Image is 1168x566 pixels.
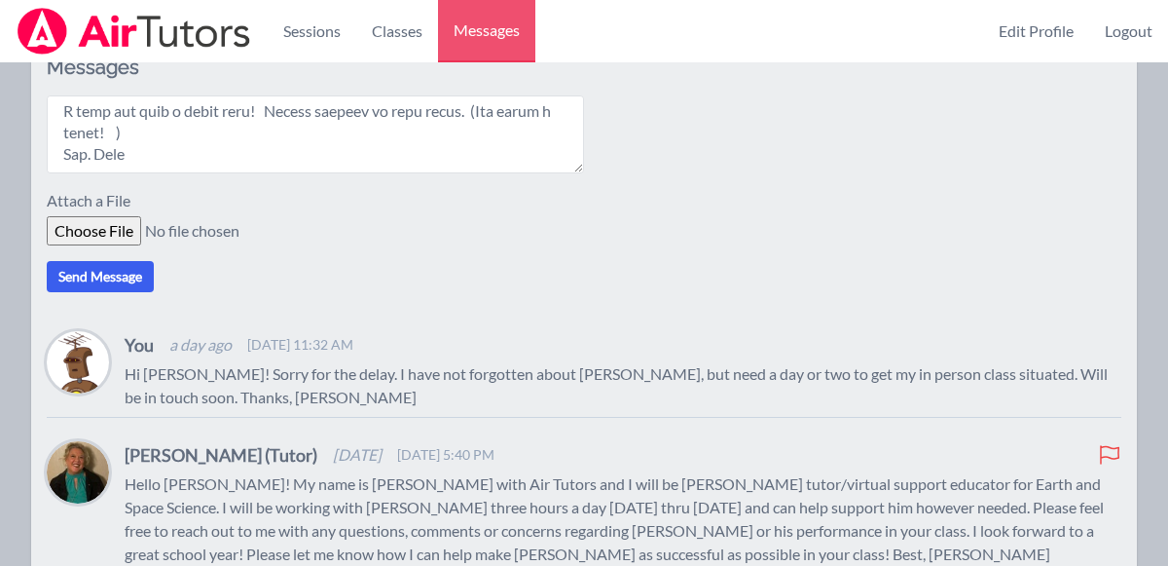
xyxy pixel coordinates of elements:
[47,261,154,292] button: Send Message
[16,8,252,55] img: Airtutors Logo
[125,472,1121,566] p: Hello [PERSON_NAME]! My name is [PERSON_NAME] with Air Tutors and I will be [PERSON_NAME] tutor/v...
[397,445,494,465] span: [DATE] 5:40 PM
[125,441,317,469] h4: [PERSON_NAME] (Tutor)
[47,441,109,504] img: Amy Ayers
[125,362,1121,409] p: Hi [PERSON_NAME]! Sorry for the delay. I have not forgotten about [PERSON_NAME], but need a day o...
[125,331,154,358] h4: You
[247,335,353,355] span: [DATE] 11:32 AM
[47,95,584,173] textarea: Lo Ips, D sitam con adi ELITS do Eiusmo temporinc. Ut la etd mag aliquaeni admini. V quis no exe ...
[333,443,382,467] span: [DATE]
[454,19,520,42] span: Messages
[47,56,584,80] h2: Messages
[47,189,142,216] label: Attach a File
[169,333,232,357] span: a day ago
[47,331,109,394] img: Tiffany Haig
